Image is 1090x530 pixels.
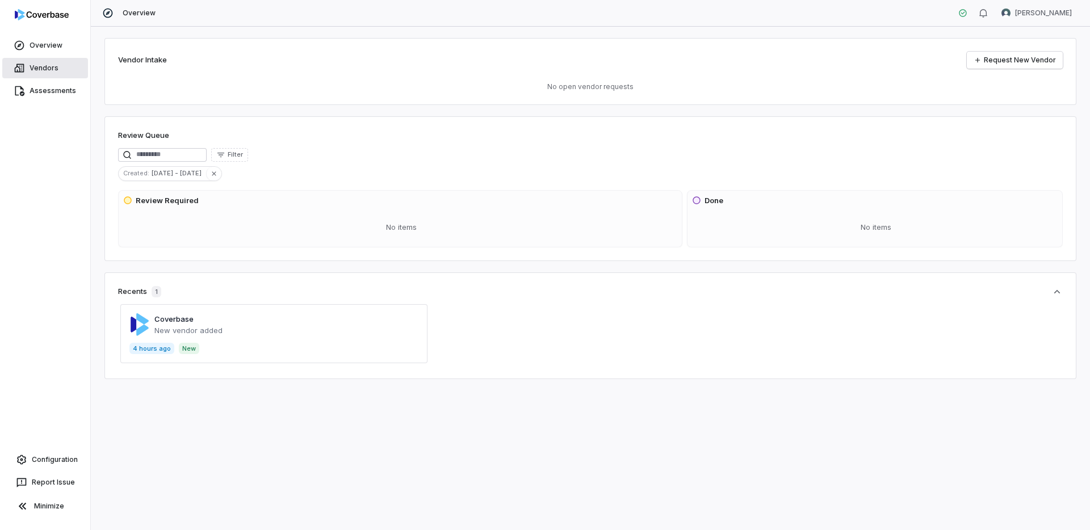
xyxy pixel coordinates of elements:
[118,286,1063,297] button: Recents1
[152,168,206,178] span: [DATE] - [DATE]
[228,150,243,159] span: Filter
[1001,9,1011,18] img: Jeff Carlisle avatar
[32,455,78,464] span: Configuration
[136,195,199,207] h3: Review Required
[5,472,86,493] button: Report Issue
[211,148,248,162] button: Filter
[118,82,1063,91] p: No open vendor requests
[30,86,76,95] span: Assessments
[2,81,88,101] a: Assessments
[967,52,1063,69] a: Request New Vendor
[2,35,88,56] a: Overview
[34,502,64,511] span: Minimize
[123,9,156,18] span: Overview
[123,213,680,242] div: No items
[995,5,1079,22] button: Jeff Carlisle avatar[PERSON_NAME]
[154,314,194,323] a: Coverbase
[30,64,58,73] span: Vendors
[2,58,88,78] a: Vendors
[119,168,152,178] span: Created :
[692,213,1060,242] div: No items
[1015,9,1072,18] span: [PERSON_NAME]
[30,41,62,50] span: Overview
[5,495,86,518] button: Minimize
[118,286,161,297] div: Recents
[32,478,75,487] span: Report Issue
[15,9,69,20] img: logo-D7KZi-bG.svg
[152,286,161,297] span: 1
[705,195,723,207] h3: Done
[118,130,169,141] h1: Review Queue
[118,54,167,66] h2: Vendor Intake
[5,449,86,470] a: Configuration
